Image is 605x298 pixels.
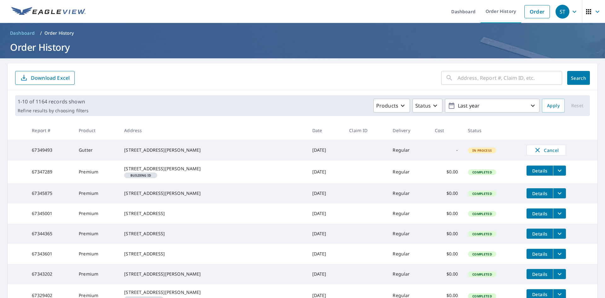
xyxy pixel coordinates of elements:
[553,249,566,259] button: filesDropdownBtn-67343601
[527,188,553,198] button: detailsBtn-67345875
[307,183,344,203] td: [DATE]
[31,74,70,81] p: Download Excel
[430,183,463,203] td: $0.00
[553,229,566,239] button: filesDropdownBtn-67344365
[74,244,119,264] td: Premium
[469,212,495,216] span: Completed
[527,229,553,239] button: detailsBtn-67344365
[430,264,463,284] td: $0.00
[27,244,74,264] td: 67343601
[445,99,539,113] button: Last year
[524,5,550,18] a: Order
[307,264,344,284] td: [DATE]
[18,98,89,105] p: 1-10 of 1164 records shown
[388,140,430,161] td: Regular
[74,183,119,203] td: Premium
[376,102,398,109] p: Products
[553,166,566,176] button: filesDropdownBtn-67347289
[8,28,597,38] nav: breadcrumb
[388,264,430,284] td: Regular
[74,224,119,244] td: Premium
[27,183,74,203] td: 67345875
[373,99,410,113] button: Products
[307,224,344,244] td: [DATE]
[124,166,302,172] div: [STREET_ADDRESS][PERSON_NAME]
[469,191,495,196] span: Completed
[530,190,549,196] span: Details
[567,71,590,85] button: Search
[527,208,553,219] button: detailsBtn-67345001
[469,148,496,153] span: In Process
[124,210,302,217] div: [STREET_ADDRESS]
[530,251,549,257] span: Details
[430,244,463,264] td: $0.00
[527,166,553,176] button: detailsBtn-67347289
[307,121,344,140] th: Date
[27,121,74,140] th: Report #
[74,161,119,183] td: Premium
[44,30,74,36] p: Order History
[344,121,388,140] th: Claim ID
[412,99,442,113] button: Status
[469,252,495,256] span: Completed
[27,203,74,224] td: 67345001
[556,5,569,19] div: ST
[27,140,74,161] td: 67349493
[430,161,463,183] td: $0.00
[530,231,549,237] span: Details
[27,224,74,244] td: 67344365
[530,211,549,217] span: Details
[307,140,344,161] td: [DATE]
[124,289,302,295] div: [STREET_ADDRESS][PERSON_NAME]
[527,145,566,155] button: Cancel
[8,41,597,54] h1: Order History
[530,168,549,174] span: Details
[415,102,431,109] p: Status
[130,174,151,177] em: Building ID
[547,102,560,110] span: Apply
[430,224,463,244] td: $0.00
[74,121,119,140] th: Product
[74,203,119,224] td: Premium
[124,271,302,277] div: [STREET_ADDRESS][PERSON_NAME]
[455,100,529,111] p: Last year
[388,161,430,183] td: Regular
[469,170,495,174] span: Completed
[388,244,430,264] td: Regular
[430,203,463,224] td: $0.00
[124,251,302,257] div: [STREET_ADDRESS]
[553,208,566,219] button: filesDropdownBtn-67345001
[430,140,463,161] td: -
[572,75,585,81] span: Search
[530,271,549,277] span: Details
[10,30,35,36] span: Dashboard
[40,29,42,37] li: /
[469,232,495,236] span: Completed
[124,190,302,196] div: [STREET_ADDRESS][PERSON_NAME]
[124,231,302,237] div: [STREET_ADDRESS]
[124,147,302,153] div: [STREET_ADDRESS][PERSON_NAME]
[388,121,430,140] th: Delivery
[388,203,430,224] td: Regular
[74,264,119,284] td: Premium
[530,291,549,297] span: Details
[119,121,307,140] th: Address
[307,203,344,224] td: [DATE]
[307,161,344,183] td: [DATE]
[463,121,521,140] th: Status
[388,183,430,203] td: Regular
[18,108,89,114] p: Refine results by choosing filters
[527,249,553,259] button: detailsBtn-67343601
[15,71,75,85] button: Download Excel
[533,146,559,154] span: Cancel
[430,121,463,140] th: Cost
[542,99,565,113] button: Apply
[469,272,495,277] span: Completed
[553,188,566,198] button: filesDropdownBtn-67345875
[527,269,553,279] button: detailsBtn-67343202
[11,7,86,16] img: EV Logo
[458,69,562,87] input: Address, Report #, Claim ID, etc.
[8,28,37,38] a: Dashboard
[27,161,74,183] td: 67347289
[388,224,430,244] td: Regular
